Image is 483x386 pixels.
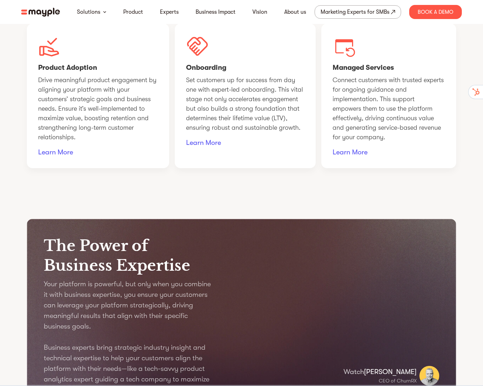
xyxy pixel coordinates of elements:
[333,148,445,157] a: Learn More
[284,8,306,16] a: About us
[252,8,267,16] a: Vision
[333,63,445,72] h4: Managed Services
[77,8,100,16] a: Solutions
[21,8,60,17] img: mayple-logo
[409,5,462,19] div: Book A Demo
[344,377,417,385] p: CEO of ChurnRX
[448,352,483,386] iframe: Chat Widget
[333,75,445,142] p: Connect customers with trusted experts for ongoing guidance and implementation. This support empo...
[249,251,439,359] iframe: Video Title
[321,7,389,17] div: Marketing Experts for SMBs
[44,236,234,275] h1: The Power of Business Expertise
[103,11,106,13] img: arrow-down
[38,148,158,157] a: Learn More
[186,63,304,72] h4: Onboarding
[186,75,304,133] p: Set customers up for success from day one with expert-led onboarding. This vital stage not only a...
[344,367,417,377] p: [PERSON_NAME]
[315,5,401,19] a: Marketing Experts for SMBs
[196,8,235,16] a: Business Impact
[38,75,158,142] p: Drive meaningful product engagement by aligning your platform with your customers’ strategic goal...
[123,8,143,16] a: Product
[186,138,304,147] a: Learn More
[38,63,158,72] h4: Product Adoption
[344,368,364,376] span: Watch
[160,8,179,16] a: Experts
